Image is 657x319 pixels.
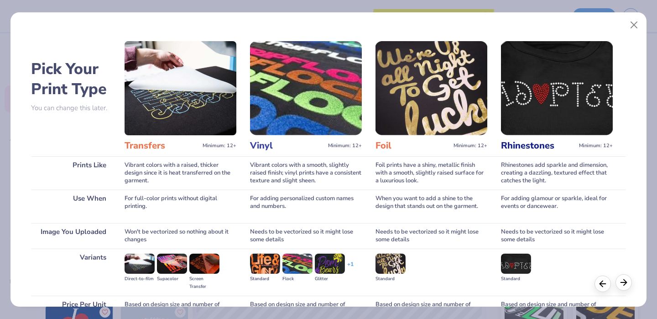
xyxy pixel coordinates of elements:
[501,41,613,135] img: Rhinestones
[315,275,345,283] div: Glitter
[250,156,362,190] div: Vibrant colors with a smooth, slightly raised finish; vinyl prints have a consistent texture and ...
[375,41,487,135] img: Foil
[501,254,531,274] img: Standard
[501,275,531,283] div: Standard
[375,254,406,274] img: Standard
[250,223,362,249] div: Needs to be vectorized so it might lose some details
[157,275,187,283] div: Supacolor
[626,16,643,34] button: Close
[125,156,236,190] div: Vibrant colors with a raised, thicker design since it is heat transferred on the garment.
[31,104,115,112] p: You can change this later.
[501,156,613,190] div: Rhinestones add sparkle and dimension, creating a dazzling, textured effect that catches the light.
[31,156,115,190] div: Prints Like
[250,41,362,135] img: Vinyl
[250,190,362,223] div: For adding personalized custom names and numbers.
[125,140,199,152] h3: Transfers
[125,223,236,249] div: Won't be vectorized so nothing about it changes
[375,223,487,249] div: Needs to be vectorized so it might lose some details
[315,254,345,274] img: Glitter
[375,140,450,152] h3: Foil
[454,143,487,149] span: Minimum: 12+
[501,140,575,152] h3: Rhinestones
[250,140,324,152] h3: Vinyl
[189,254,219,274] img: Screen Transfer
[203,143,236,149] span: Minimum: 12+
[125,254,155,274] img: Direct-to-film
[31,190,115,223] div: Use When
[125,275,155,283] div: Direct-to-film
[501,190,613,223] div: For adding glamour or sparkle, ideal for events or dancewear.
[375,190,487,223] div: When you want to add a shine to the design that stands out on the garment.
[250,275,280,283] div: Standard
[347,261,354,276] div: + 1
[328,143,362,149] span: Minimum: 12+
[31,223,115,249] div: Image You Uploaded
[282,275,313,283] div: Flock
[579,143,613,149] span: Minimum: 12+
[250,254,280,274] img: Standard
[501,223,613,249] div: Needs to be vectorized so it might lose some details
[125,190,236,223] div: For full-color prints without digital printing.
[31,59,115,99] h2: Pick Your Print Type
[31,249,115,296] div: Variants
[375,156,487,190] div: Foil prints have a shiny, metallic finish with a smooth, slightly raised surface for a luxurious ...
[282,254,313,274] img: Flock
[189,275,219,291] div: Screen Transfer
[157,254,187,274] img: Supacolor
[125,41,236,135] img: Transfers
[375,275,406,283] div: Standard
